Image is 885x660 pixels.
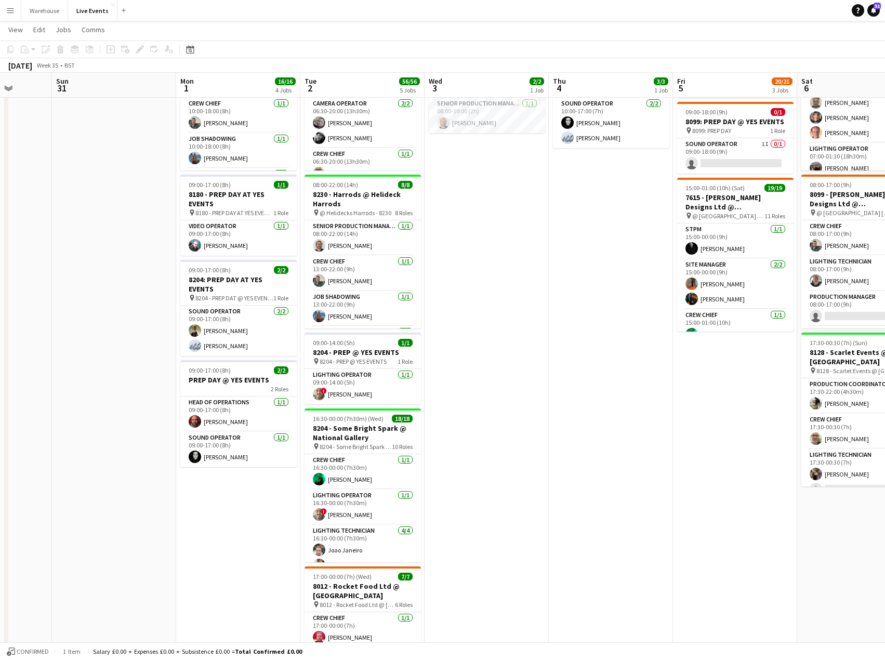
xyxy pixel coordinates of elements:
[180,220,297,256] app-card-role: Video Operator1/109:00-17:00 (8h)[PERSON_NAME]
[274,366,288,374] span: 2/2
[180,175,297,256] app-job-card: 09:00-17:00 (8h)1/18180 - PREP DAY AT YES EVENTS 8180 - PREP DAY AT YES EVENTS1 RoleVideo Operato...
[867,4,880,17] a: 51
[4,23,27,36] a: View
[676,82,685,94] span: 5
[772,86,792,94] div: 3 Jobs
[93,648,302,655] div: Salary £0.00 + Expenses £0.00 + Subsistence £0.00 =
[55,82,69,94] span: 31
[677,178,794,332] app-job-card: 15:00-01:00 (10h) (Sat)19/197615 - [PERSON_NAME] Designs Ltd @ [GEOGRAPHIC_DATA] @ [GEOGRAPHIC_DA...
[553,76,566,86] span: Thu
[392,415,413,423] span: 18/18
[180,133,297,168] app-card-role: Job Shadowing1/110:00-18:00 (8h)[PERSON_NAME]
[275,77,296,85] span: 16/16
[677,102,794,174] app-job-card: 09:00-18:00 (9h)0/18099: PREP DAY @ YES EVENTS 8099: PREP DAY1 RoleSound Operator1I0/109:00-18:00...
[305,424,421,442] h3: 8204 - Some Bright Spark @ National Gallery
[189,266,231,274] span: 09:00-17:00 (8h)
[395,601,413,609] span: 6 Roles
[180,375,297,385] h3: PREP DAY @ YES EVENTS
[530,86,544,94] div: 1 Job
[179,82,194,94] span: 1
[320,601,395,609] span: 8012 - Rocket Food Ltd @ [GEOGRAPHIC_DATA]
[305,369,421,404] app-card-role: Lighting Operator1/109:00-14:00 (5h)![PERSON_NAME]
[874,3,881,9] span: 51
[395,209,413,217] span: 8 Roles
[677,309,794,345] app-card-role: Crew Chief1/115:00-01:00 (10h)[PERSON_NAME]
[180,190,297,208] h3: 8180 - PREP DAY AT YES EVENTS
[321,388,327,394] span: !
[274,266,288,274] span: 2/2
[429,98,545,133] app-card-role: Senior Production Manager1/108:00-10:00 (2h)[PERSON_NAME]
[305,333,421,404] app-job-card: 09:00-14:00 (5h)1/18204 - PREP @ YES EVENTS 8204 - PREP @ YES EVENTS1 RoleLighting Operator1/109:...
[305,454,421,490] app-card-role: Crew Chief1/116:30-00:00 (7h30m)[PERSON_NAME]
[313,573,372,580] span: 17:00-00:00 (7h) (Wed)
[320,209,391,217] span: @ Helidecks Harrods - 8230
[29,23,49,36] a: Edit
[771,108,785,116] span: 0/1
[305,98,421,148] app-card-role: Camera Operator2/206:30-20:00 (13h30m)[PERSON_NAME][PERSON_NAME]
[398,181,413,189] span: 8/8
[429,76,442,86] span: Wed
[392,443,413,451] span: 10 Roles
[305,256,421,291] app-card-role: Crew Chief1/113:00-22:00 (9h)[PERSON_NAME]
[305,76,316,86] span: Tue
[305,220,421,256] app-card-role: Senior Production Manager1/108:00-22:00 (14h)[PERSON_NAME]
[305,582,421,600] h3: 8012 - Rocket Food Ltd @ [GEOGRAPHIC_DATA]
[313,181,358,189] span: 08:00-22:00 (14h)
[305,490,421,525] app-card-role: Lighting Operator1/116:30-00:00 (7h30m)![PERSON_NAME]
[180,306,297,356] app-card-role: Sound Operator2/209:00-17:00 (8h)[PERSON_NAME][PERSON_NAME]
[180,168,297,219] app-card-role: Lighting Technician2/2
[677,117,794,126] h3: 8099: PREP DAY @ YES EVENTS
[810,181,852,189] span: 08:00-17:00 (9h)
[772,77,792,85] span: 20/21
[692,127,731,135] span: 8099: PREP DAY
[273,209,288,217] span: 1 Role
[5,646,50,657] button: Confirmed
[764,212,785,220] span: 11 Roles
[305,326,421,362] app-card-role: Lighting Technician1/1
[21,1,68,21] button: Warehouse
[56,76,69,86] span: Sun
[274,181,288,189] span: 1/1
[305,190,421,208] h3: 8230 - Harrods @ Helideck Harrods
[189,181,231,189] span: 09:00-17:00 (8h)
[195,209,273,217] span: 8180 - PREP DAY AT YES EVENTS
[313,339,355,347] span: 09:00-14:00 (5h)
[305,408,421,562] div: 16:30-00:00 (7h30m) (Wed)18/188204 - Some Bright Spark @ National Gallery 8204 - Some Bright Spar...
[77,23,109,36] a: Comms
[180,260,297,356] div: 09:00-17:00 (8h)2/28204: PREP DAY AT YES EVENTS 8204 - PREP DAT @ YES EVENTS1 RoleSound Operator2...
[17,648,49,655] span: Confirmed
[271,385,288,393] span: 2 Roles
[180,432,297,467] app-card-role: Sound Operator1/109:00-17:00 (8h)[PERSON_NAME]
[685,108,728,116] span: 09:00-18:00 (9h)
[56,25,71,34] span: Jobs
[800,82,813,94] span: 6
[64,61,75,69] div: BST
[530,77,544,85] span: 2/2
[810,339,867,347] span: 17:30-00:30 (7h) (Sun)
[180,360,297,467] div: 09:00-17:00 (8h)2/2PREP DAY @ YES EVENTS2 RolesHead of Operations1/109:00-17:00 (8h)[PERSON_NAME]...
[427,82,442,94] span: 3
[654,86,668,94] div: 1 Job
[321,508,327,514] span: !
[398,339,413,347] span: 1/1
[305,175,421,328] app-job-card: 08:00-22:00 (14h)8/88230 - Harrods @ Helideck Harrods @ Helidecks Harrods - 82308 RolesSenior Pro...
[400,86,419,94] div: 5 Jobs
[764,184,785,192] span: 19/19
[180,98,297,133] app-card-role: Crew Chief1/110:00-18:00 (8h)[PERSON_NAME]
[677,259,794,309] app-card-role: Site Manager2/215:00-00:00 (9h)[PERSON_NAME][PERSON_NAME]
[180,76,194,86] span: Mon
[685,184,745,192] span: 15:00-01:00 (10h) (Sat)
[677,138,794,174] app-card-role: Sound Operator1I0/109:00-18:00 (9h)
[59,648,84,655] span: 1 item
[189,366,231,374] span: 09:00-17:00 (8h)
[235,648,302,655] span: Total Confirmed £0.00
[275,86,295,94] div: 4 Jobs
[195,294,273,302] span: 8204 - PREP DAT @ YES EVENTS
[8,60,32,71] div: [DATE]
[305,348,421,357] h3: 8204 - PREP @ YES EVENTS
[801,76,813,86] span: Sat
[303,82,316,94] span: 2
[33,25,45,34] span: Edit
